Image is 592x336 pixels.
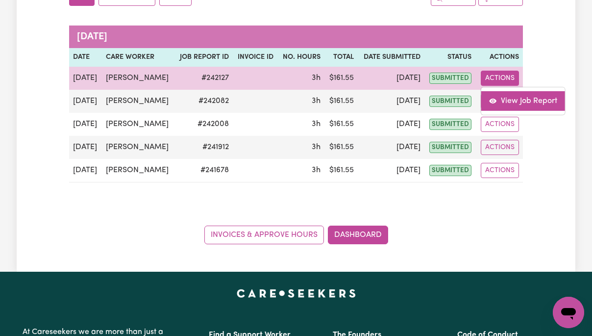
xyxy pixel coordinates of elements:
td: # 242082 [174,90,233,113]
button: Actions [481,163,519,178]
a: Dashboard [328,226,388,244]
span: 3 hours [312,97,321,105]
th: Total [324,48,358,67]
td: [PERSON_NAME] [102,136,174,159]
iframe: Button to launch messaging window [553,297,584,328]
a: View job report 242127 [481,91,565,111]
td: $ 161.55 [324,113,358,136]
td: [DATE] [358,159,424,182]
td: [PERSON_NAME] [102,90,174,113]
td: [PERSON_NAME] [102,67,174,90]
td: [DATE] [69,90,102,113]
td: $ 161.55 [324,90,358,113]
td: [DATE] [358,113,424,136]
td: [DATE] [358,67,424,90]
span: submitted [429,119,471,130]
th: Actions [475,48,523,67]
th: Date Submitted [358,48,424,67]
caption: [DATE] [69,26,523,48]
th: Status [424,48,476,67]
td: # 241912 [174,136,233,159]
a: Careseekers home page [237,289,356,297]
span: 3 hours [312,74,321,82]
span: submitted [429,165,471,176]
td: [DATE] [69,113,102,136]
td: [PERSON_NAME] [102,113,174,136]
td: $ 161.55 [324,159,358,182]
td: $ 161.55 [324,136,358,159]
td: # 242127 [174,67,233,90]
th: Date [69,48,102,67]
span: submitted [429,73,471,84]
th: No. Hours [277,48,324,67]
span: 3 hours [312,166,321,174]
button: Actions [481,117,519,132]
div: Actions [481,87,566,115]
span: submitted [429,142,471,153]
td: [PERSON_NAME] [102,159,174,182]
button: Actions [481,140,519,155]
th: Invoice ID [233,48,277,67]
td: [DATE] [358,136,424,159]
td: # 241678 [174,159,233,182]
th: Job Report ID [174,48,233,67]
a: Invoices & Approve Hours [204,226,324,244]
span: 3 hours [312,143,321,151]
td: $ 161.55 [324,67,358,90]
th: Care worker [102,48,174,67]
span: submitted [429,96,471,107]
td: [DATE] [69,136,102,159]
td: [DATE] [69,67,102,90]
td: # 242008 [174,113,233,136]
td: [DATE] [358,90,424,113]
button: Actions [481,71,519,86]
td: [DATE] [69,159,102,182]
span: 3 hours [312,120,321,128]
